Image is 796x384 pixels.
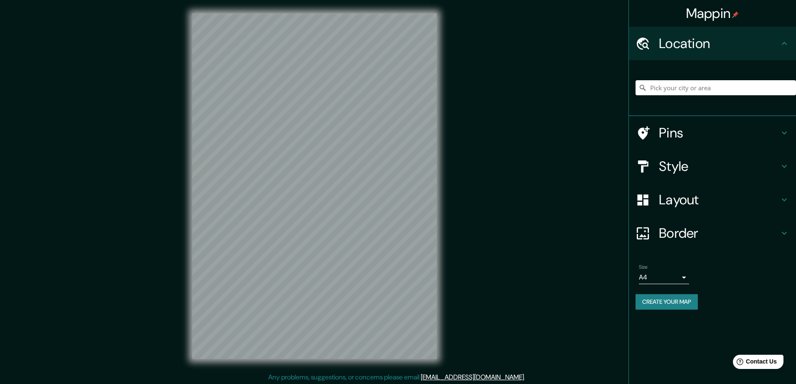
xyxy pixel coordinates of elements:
[659,191,779,208] h4: Layout
[732,11,739,18] img: pin-icon.png
[629,116,796,150] div: Pins
[268,372,525,382] p: Any problems, suggestions, or concerns please email .
[639,264,648,271] label: Size
[639,271,689,284] div: A4
[629,183,796,216] div: Layout
[629,27,796,60] div: Location
[659,225,779,242] h4: Border
[192,13,437,359] canvas: Map
[686,5,739,22] h4: Mappin
[636,294,698,310] button: Create your map
[525,372,526,382] div: .
[526,372,528,382] div: .
[636,80,796,95] input: Pick your city or area
[659,125,779,141] h4: Pins
[629,150,796,183] div: Style
[722,351,787,375] iframe: Help widget launcher
[659,158,779,175] h4: Style
[629,216,796,250] div: Border
[421,373,524,381] a: [EMAIL_ADDRESS][DOMAIN_NAME]
[659,35,779,52] h4: Location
